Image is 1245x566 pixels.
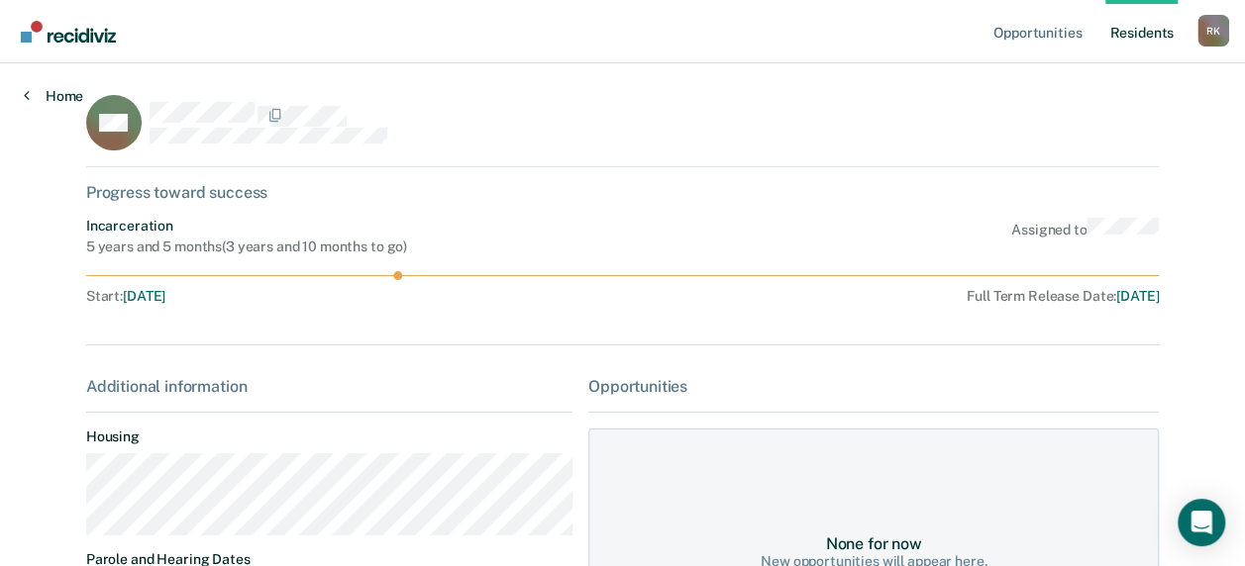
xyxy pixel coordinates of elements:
div: Opportunities [588,377,1159,396]
img: Recidiviz [21,21,116,43]
span: [DATE] [123,288,165,304]
div: Open Intercom Messenger [1178,499,1225,546]
div: Full Term Release Date : [571,288,1159,305]
div: Incarceration [86,218,407,235]
a: Home [24,87,83,105]
div: 5 years and 5 months ( 3 years and 10 months to go ) [86,238,407,255]
div: None for now [826,534,922,553]
div: Start : [86,288,563,305]
button: Profile dropdown button [1197,15,1229,47]
div: Additional information [86,377,572,396]
div: Assigned to [1011,218,1159,255]
dt: Housing [86,428,572,445]
div: R K [1197,15,1229,47]
div: Progress toward success [86,183,1159,202]
span: [DATE] [1116,288,1159,304]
